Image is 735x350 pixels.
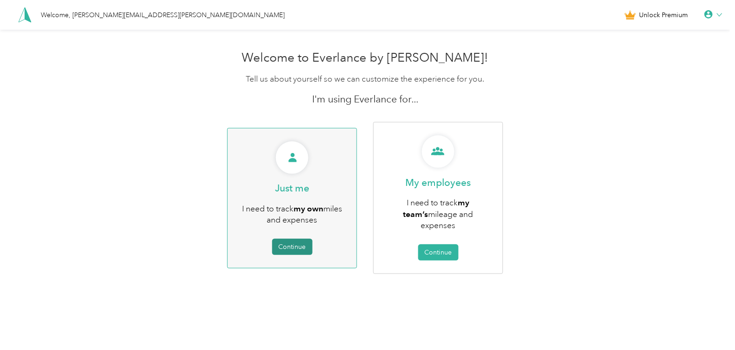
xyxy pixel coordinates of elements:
[294,204,323,213] b: my own
[403,197,470,219] b: my team’s
[183,51,548,65] h1: Welcome to Everlance by [PERSON_NAME]!
[242,204,342,225] span: I need to track miles and expenses
[183,73,548,85] p: Tell us about yourself so we can customize the experience for you.
[41,10,285,20] div: Welcome, [PERSON_NAME][EMAIL_ADDRESS][PERSON_NAME][DOMAIN_NAME]
[183,93,548,106] p: I'm using Everlance for...
[683,298,735,350] iframe: Everlance-gr Chat Button Frame
[418,244,459,261] button: Continue
[406,176,471,189] p: My employees
[403,197,473,230] span: I need to track mileage and expenses
[639,10,688,20] span: Unlock Premium
[272,239,313,255] button: Continue
[275,182,309,195] p: Just me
